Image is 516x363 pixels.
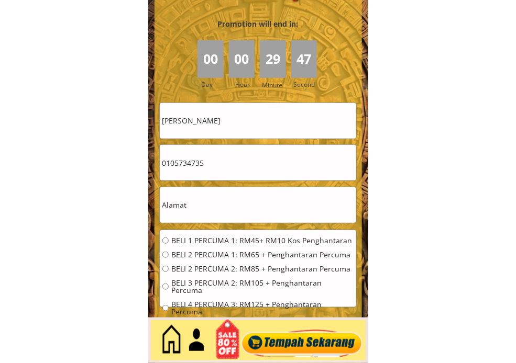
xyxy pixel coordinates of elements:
[171,265,354,273] span: BELI 2 PERCUMA 2: RM85 + Penghantaran Percuma
[262,80,285,90] h3: Minute
[199,18,317,30] h3: Promotion will end in:
[160,103,356,139] input: Nama
[171,301,354,315] span: BELI 4 PERCUMA 3: RM125 + Penghantaran Percuma
[294,80,320,89] h3: Second
[171,237,354,244] span: BELI 1 PERCUMA 1: RM45+ RM10 Kos Penghantaran
[171,251,354,258] span: BELI 2 PERCUMA 1: RM65 + Penghantaran Percuma
[171,279,354,294] span: BELI 3 PERCUMA 2: RM105 + Penghantaran Percuma
[201,80,227,89] h3: Day
[235,80,257,89] h3: Hour
[160,145,356,180] input: Telefon
[160,187,356,223] input: Alamat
